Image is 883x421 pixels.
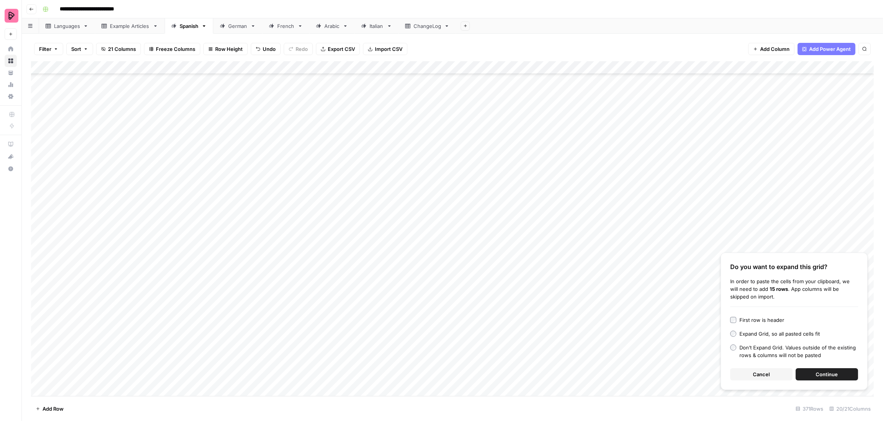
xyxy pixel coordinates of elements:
[739,316,784,324] div: First row is header
[309,18,355,34] a: Arabic
[203,43,248,55] button: Row Height
[414,22,441,30] div: ChangeLog
[5,55,17,67] a: Browse
[5,90,17,103] a: Settings
[798,43,855,55] button: Add Power Agent
[826,403,874,415] div: 20/21 Columns
[796,368,858,380] button: Continue
[263,45,276,53] span: Undo
[328,45,355,53] span: Export CSV
[730,262,858,271] div: Do you want to expand this grid?
[277,22,294,30] div: French
[730,344,736,351] input: Don’t Expand Grid. Values outside of the existing rows & columns will not be pasted
[251,43,281,55] button: Undo
[770,286,788,292] b: 15 rows
[95,18,165,34] a: Example Articles
[316,43,360,55] button: Export CSV
[108,45,136,53] span: 21 Columns
[156,45,195,53] span: Freeze Columns
[31,403,68,415] button: Add Row
[793,403,826,415] div: 371 Rows
[399,18,456,34] a: ChangeLog
[296,45,308,53] span: Redo
[739,344,858,359] div: Don’t Expand Grid. Values outside of the existing rows & columns will not be pasted
[5,138,17,150] a: AirOps Academy
[213,18,262,34] a: German
[144,43,200,55] button: Freeze Columns
[71,45,81,53] span: Sort
[5,9,18,23] img: Preply Logo
[5,43,17,55] a: Home
[39,45,51,53] span: Filter
[215,45,243,53] span: Row Height
[165,18,213,34] a: Spanish
[43,405,64,413] span: Add Row
[96,43,141,55] button: 21 Columns
[730,331,736,337] input: Expand Grid, so all pasted cells fit
[5,163,17,175] button: Help + Support
[5,78,17,91] a: Usage
[54,22,80,30] div: Languages
[730,368,793,380] button: Cancel
[809,45,851,53] span: Add Power Agent
[324,22,340,30] div: Arabic
[228,22,247,30] div: German
[180,22,198,30] div: Spanish
[5,6,17,25] button: Workspace: Preply
[66,43,93,55] button: Sort
[363,43,407,55] button: Import CSV
[730,317,736,323] input: First row is header
[5,151,16,162] div: What's new?
[284,43,313,55] button: Redo
[262,18,309,34] a: French
[5,67,17,79] a: Your Data
[5,150,17,163] button: What's new?
[355,18,399,34] a: Italian
[730,277,858,300] div: In order to paste the cells from your clipboard, we will need to add . App columns will be skippe...
[375,45,402,53] span: Import CSV
[748,43,795,55] button: Add Column
[370,22,384,30] div: Italian
[816,370,838,378] span: Continue
[110,22,150,30] div: Example Articles
[760,45,790,53] span: Add Column
[34,43,63,55] button: Filter
[39,18,95,34] a: Languages
[739,330,820,338] div: Expand Grid, so all pasted cells fit
[753,370,770,378] span: Cancel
